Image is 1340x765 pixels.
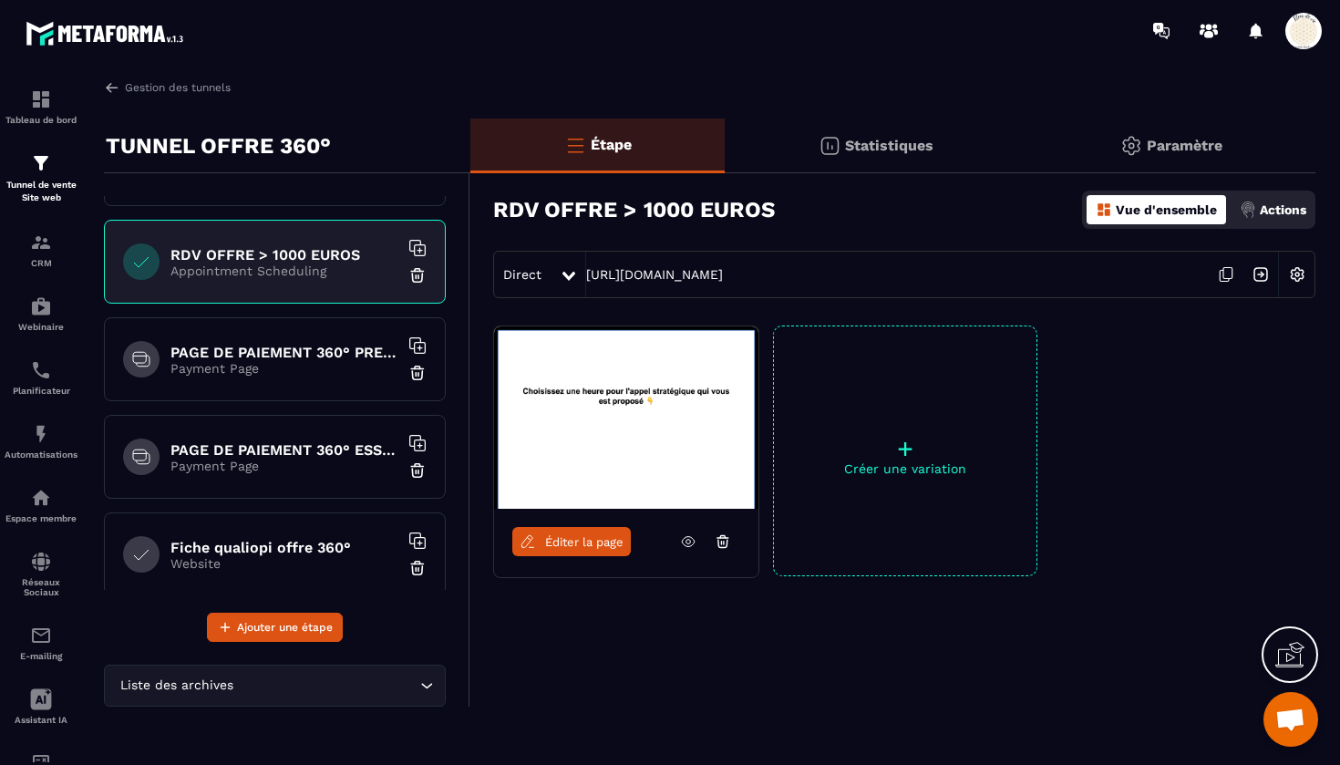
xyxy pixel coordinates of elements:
[170,459,398,473] p: Payment Page
[30,295,52,317] img: automations
[30,551,52,573] img: social-network
[5,715,77,725] p: Assistant IA
[774,461,1036,476] p: Créer une variation
[408,266,427,284] img: trash
[170,441,398,459] h6: PAGE DE PAIEMENT 360° ESSENTIEL
[512,527,631,556] a: Éditer la page
[493,197,775,222] h3: RDV OFFRE > 1000 EUROS
[1243,257,1278,292] img: arrow-next.bcc2205e.svg
[5,450,77,460] p: Automatisations
[207,613,343,642] button: Ajouter une étape
[1263,692,1318,747] div: Ouvrir le chat
[408,461,427,480] img: trash
[545,535,624,549] span: Éditer la page
[30,359,52,381] img: scheduler
[5,386,77,396] p: Planificateur
[104,665,446,707] div: Search for option
[819,135,840,157] img: stats.20deebd0.svg
[170,246,398,264] h6: RDV OFFRE > 1000 EUROS
[30,625,52,646] img: email
[1147,137,1222,154] p: Paramètre
[845,137,933,154] p: Statistiques
[104,79,231,96] a: Gestion des tunnels
[5,179,77,204] p: Tunnel de vente Site web
[1120,135,1142,157] img: setting-gr.5f69749f.svg
[591,136,632,153] p: Étape
[170,344,398,361] h6: PAGE DE PAIEMENT 360° PREMIUM
[104,79,120,96] img: arrow
[106,128,331,164] p: TUNNEL OFFRE 360°
[5,139,77,218] a: formationformationTunnel de vente Site web
[5,322,77,332] p: Webinaire
[5,611,77,675] a: emailemailE-mailing
[30,88,52,110] img: formation
[5,651,77,661] p: E-mailing
[503,267,541,282] span: Direct
[5,75,77,139] a: formationformationTableau de bord
[30,152,52,174] img: formation
[26,16,190,50] img: logo
[1096,202,1112,218] img: dashboard-orange.40269519.svg
[1240,202,1256,218] img: actions.d6e523a2.png
[1116,202,1217,217] p: Vue d'ensemble
[408,364,427,382] img: trash
[5,577,77,597] p: Réseaux Sociaux
[170,361,398,376] p: Payment Page
[30,423,52,445] img: automations
[5,346,77,409] a: schedulerschedulerPlanificateur
[774,436,1036,461] p: +
[5,282,77,346] a: automationsautomationsWebinaire
[5,537,77,611] a: social-networksocial-networkRéseaux Sociaux
[494,326,758,509] img: image
[5,218,77,282] a: formationformationCRM
[1260,202,1306,217] p: Actions
[5,258,77,268] p: CRM
[408,559,427,577] img: trash
[237,618,333,636] span: Ajouter une étape
[170,264,398,278] p: Appointment Scheduling
[30,487,52,509] img: automations
[170,556,398,571] p: Website
[5,115,77,125] p: Tableau de bord
[116,676,237,696] span: Liste des archives
[170,539,398,556] h6: Fiche qualiopi offre 360°
[5,513,77,523] p: Espace membre
[1280,257,1314,292] img: setting-w.858f3a88.svg
[5,473,77,537] a: automationsautomationsEspace membre
[564,134,586,156] img: bars-o.4a397970.svg
[5,409,77,473] a: automationsautomationsAutomatisations
[30,232,52,253] img: formation
[237,676,416,696] input: Search for option
[5,675,77,739] a: Assistant IA
[586,267,723,282] a: [URL][DOMAIN_NAME]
